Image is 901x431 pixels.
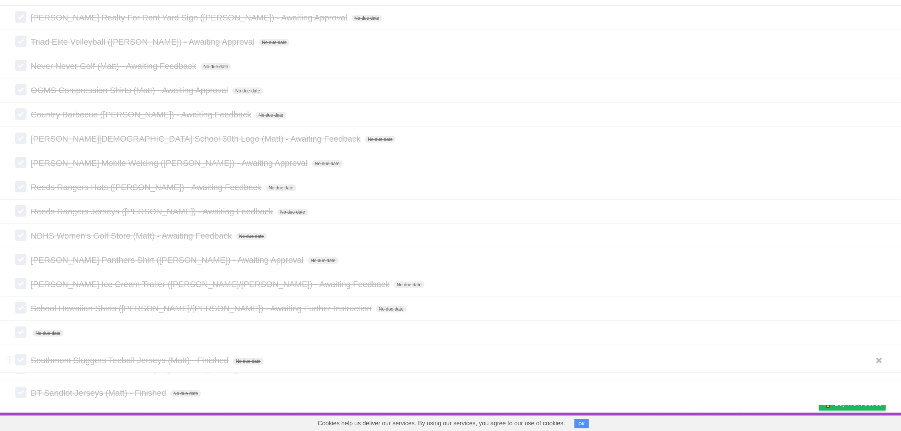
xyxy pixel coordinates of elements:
[31,183,263,192] span: Reeds Rangers Hats ([PERSON_NAME]) - Awaiting Feedback
[574,419,589,428] button: OK
[15,11,26,23] label: Done
[277,209,308,215] span: No due date
[838,415,886,429] a: Suggest a feature
[31,37,257,47] span: Triad Elite Volleyball ([PERSON_NAME]) - Awaiting Approval
[15,230,26,241] label: Done
[31,86,230,95] span: OGMS Compression Shirts (Matt) - Awaiting Approval
[310,416,573,431] span: Cookies help us deliver our services. By using our services, you agree to our use of cookies.
[15,157,26,168] label: Done
[232,87,263,94] span: No due date
[266,184,296,191] span: No due date
[835,397,882,410] span: Buy me a coffee
[15,205,26,217] label: Done
[31,280,391,289] span: [PERSON_NAME] Ice Cream Trailer ([PERSON_NAME]/[PERSON_NAME]) - Awaiting Feedback
[233,358,263,365] span: No due date
[255,112,286,119] span: No due date
[15,354,26,365] label: Done
[33,330,63,337] span: No due date
[394,281,425,288] span: No due date
[31,158,310,168] span: [PERSON_NAME] Mobile Welding ([PERSON_NAME]) - Awaiting Approval
[15,278,26,289] label: Done
[376,306,406,312] span: No due date
[31,207,275,216] span: Reeds Rangers Jerseys ([PERSON_NAME]) - Awaiting Feedback
[31,388,168,398] span: DT Sandlot Jerseys (Matt) - Finished
[15,84,26,95] label: Done
[15,181,26,192] label: Done
[201,63,231,70] span: No due date
[31,231,234,240] span: NDHS Women's Golf Store (Matt) - Awaiting Feedback
[15,254,26,265] label: Done
[31,61,198,71] span: Never Never Golf (Matt) - Awaiting Feedback
[259,39,289,46] span: No due date
[15,36,26,47] label: Done
[718,415,734,429] a: About
[15,302,26,314] label: Done
[15,108,26,120] label: Done
[15,60,26,71] label: Done
[31,134,363,144] span: [PERSON_NAME][DEMOGRAPHIC_DATA] School 30th Logo (Matt) - Awaiting Feedback
[809,415,829,429] a: Privacy
[31,110,253,119] span: Country Barbecue ([PERSON_NAME]) - Awaiting Feedback
[15,387,26,398] label: Done
[31,356,230,365] span: Southmont Sluggers Teeball Jerseys (Matt) - Finished
[31,13,349,22] span: [PERSON_NAME] Realty For Rent Yard Sign ([PERSON_NAME]) - Awaiting Approval
[783,415,800,429] a: Terms
[31,255,305,265] span: [PERSON_NAME] Panthers Shirt ([PERSON_NAME]) - Awaiting Approval
[308,257,338,264] span: No due date
[15,326,26,338] label: Done
[365,136,395,143] span: No due date
[170,390,201,397] span: No due date
[743,415,774,429] a: Developers
[352,15,382,22] span: No due date
[312,160,342,167] span: No due date
[236,233,267,240] span: No due date
[15,133,26,144] label: Done
[31,304,373,313] span: School Hawaiian Shirts ([PERSON_NAME]/[PERSON_NAME]) - Awaiting Further Instruction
